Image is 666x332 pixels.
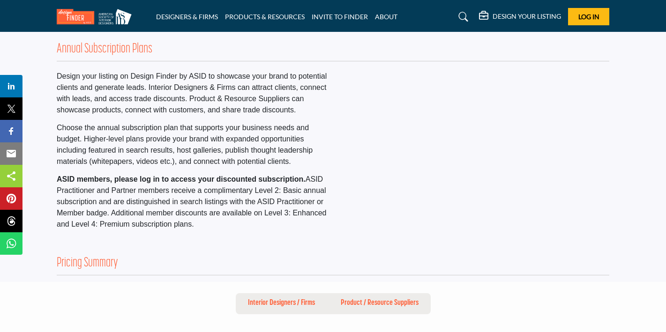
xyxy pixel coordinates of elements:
div: DESIGN YOUR LISTING [479,11,561,22]
h2: Annual Subscription Plans [57,42,152,58]
button: Interior Designers / Firms [236,293,327,315]
a: INVITE TO FINDER [312,13,368,21]
a: ABOUT [375,13,397,21]
span: Log In [578,13,599,21]
a: PRODUCTS & RESOURCES [225,13,305,21]
h5: DESIGN YOUR LISTING [493,12,561,21]
a: DESIGNERS & FIRMS [156,13,218,21]
a: Search [449,9,474,24]
strong: ASID members, please log in to access your discounted subscription. [57,175,306,183]
p: Design your listing on Design Finder by ASID to showcase your brand to potential clients and gene... [57,71,328,116]
button: Product / Resource Suppliers [329,293,431,315]
p: ASID Practitioner and Partner members receive a complimentary Level 2: Basic annual subscription ... [57,174,328,230]
img: Site Logo [57,9,136,24]
button: Log In [568,8,609,25]
p: Interior Designers / Firms [248,297,315,309]
h2: Pricing Summary [57,256,118,272]
p: Choose the annual subscription plan that supports your business needs and budget. Higher-level pl... [57,122,328,167]
p: Product / Resource Suppliers [341,297,419,309]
